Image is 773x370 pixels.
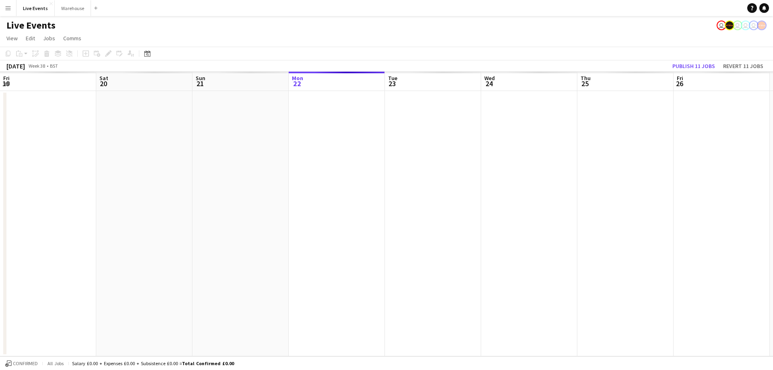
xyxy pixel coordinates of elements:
[4,359,39,368] button: Confirmed
[3,33,21,43] a: View
[581,74,591,82] span: Thu
[196,74,205,82] span: Sun
[749,21,759,30] app-user-avatar: Technical Department
[46,360,65,366] span: All jobs
[23,33,38,43] a: Edit
[63,35,81,42] span: Comms
[55,0,91,16] button: Warehouse
[717,21,726,30] app-user-avatar: Eden Hopkins
[291,79,303,88] span: 22
[6,62,25,70] div: [DATE]
[483,79,495,88] span: 24
[579,79,591,88] span: 25
[6,35,18,42] span: View
[720,61,767,71] button: Revert 11 jobs
[676,79,683,88] span: 26
[43,35,55,42] span: Jobs
[60,33,85,43] a: Comms
[741,21,750,30] app-user-avatar: Technical Department
[387,79,397,88] span: 23
[388,74,397,82] span: Tue
[99,74,108,82] span: Sat
[2,79,10,88] span: 19
[6,19,56,31] h1: Live Events
[40,33,58,43] a: Jobs
[733,21,742,30] app-user-avatar: Ollie Rolfe
[292,74,303,82] span: Mon
[194,79,205,88] span: 21
[26,35,35,42] span: Edit
[669,61,718,71] button: Publish 11 jobs
[3,74,10,82] span: Fri
[17,0,55,16] button: Live Events
[725,21,734,30] app-user-avatar: Production Managers
[757,21,767,30] app-user-avatar: Alex Gill
[677,74,683,82] span: Fri
[13,361,38,366] span: Confirmed
[98,79,108,88] span: 20
[72,360,234,366] div: Salary £0.00 + Expenses £0.00 + Subsistence £0.00 =
[27,63,47,69] span: Week 38
[182,360,234,366] span: Total Confirmed £0.00
[50,63,58,69] div: BST
[484,74,495,82] span: Wed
